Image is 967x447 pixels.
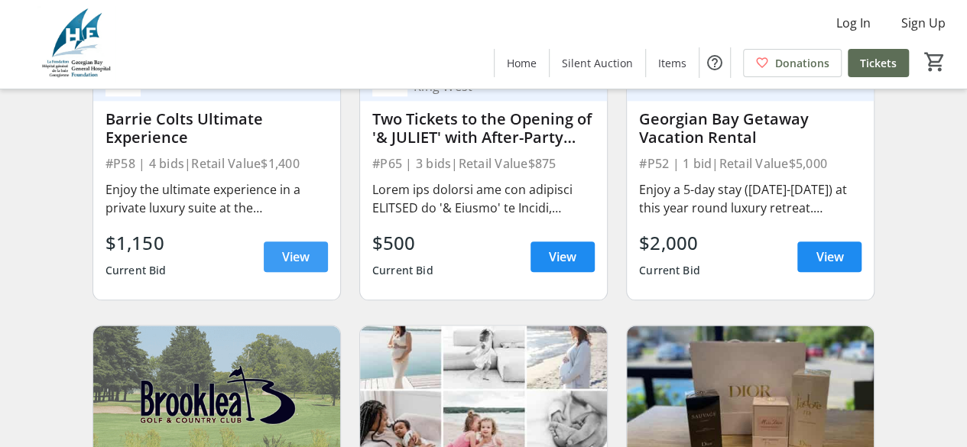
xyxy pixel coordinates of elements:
[105,257,167,284] div: Current Bid
[531,241,595,272] a: View
[105,153,328,174] div: #P58 | 4 bids | Retail Value $1,400
[372,229,433,257] div: $500
[507,55,537,71] span: Home
[639,110,862,147] div: Georgian Bay Getaway Vacation Rental
[639,153,862,174] div: #P52 | 1 bid | Retail Value $5,000
[658,55,686,71] span: Items
[372,257,433,284] div: Current Bid
[646,49,699,77] a: Items
[562,55,633,71] span: Silent Auction
[550,49,645,77] a: Silent Auction
[549,248,576,266] span: View
[372,153,595,174] div: #P65 | 3 bids | Retail Value $875
[372,110,595,147] div: Two Tickets to the Opening of '& JULIET' with After-Party Access + Hotel Stay at [GEOGRAPHIC_DATA]
[105,110,328,147] div: Barrie Colts Ultimate Experience
[639,257,700,284] div: Current Bid
[264,241,328,272] a: View
[824,11,883,35] button: Log In
[105,229,167,257] div: $1,150
[775,55,829,71] span: Donations
[105,180,328,217] div: Enjoy the ultimate experience in a private luxury suite at the [PERSON_NAME][GEOGRAPHIC_DATA], wa...
[836,14,871,32] span: Log In
[699,47,730,78] button: Help
[282,248,310,266] span: View
[921,48,949,76] button: Cart
[797,241,862,272] a: View
[9,6,145,83] img: Georgian Bay General Hospital Foundation's Logo
[816,248,843,266] span: View
[848,49,909,77] a: Tickets
[372,180,595,217] div: Lorem ips dolorsi ame con adipisci ELITSED do '& Eiusmo' te Incidi, Utlabore 48et (dolorem) al en...
[495,49,549,77] a: Home
[889,11,958,35] button: Sign Up
[860,55,897,71] span: Tickets
[901,14,946,32] span: Sign Up
[639,229,700,257] div: $2,000
[639,180,862,217] div: Enjoy a 5-day stay ([DATE]-[DATE]) at this year round luxury retreat. Furnished and designed for ...
[743,49,842,77] a: Donations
